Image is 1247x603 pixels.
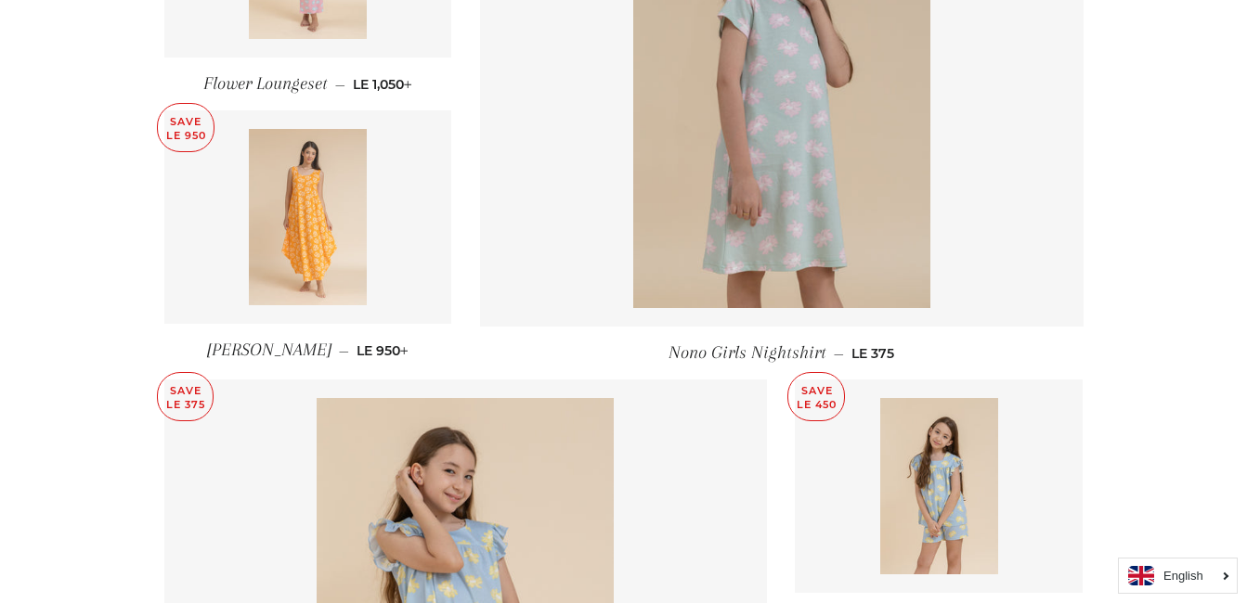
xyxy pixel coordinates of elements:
p: Save LE 450 [788,373,844,420]
a: [PERSON_NAME] — LE 950 [164,324,452,377]
span: LE 1,050 [353,76,412,93]
span: [PERSON_NAME] [207,340,331,360]
i: English [1163,570,1203,582]
span: Nono Girls Nightshirt [669,342,826,363]
span: — [339,342,349,359]
a: Flower Loungeset — LE 1,050 [164,58,452,110]
span: LE 950 [357,342,409,359]
a: Nono Girls Nightshirt — LE 375 [480,327,1084,379]
p: Save LE 950 [158,104,214,151]
span: — [335,76,345,93]
a: English [1128,566,1228,585]
span: Flower Loungeset [203,73,328,94]
p: Save LE 375 [158,373,213,420]
span: — [834,345,844,362]
span: LE 375 [851,345,894,362]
